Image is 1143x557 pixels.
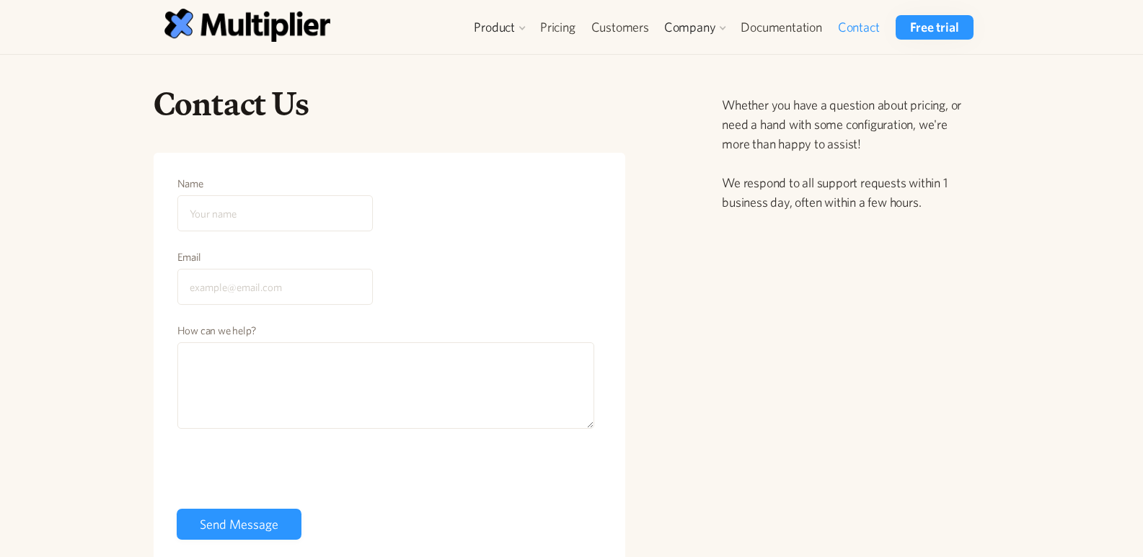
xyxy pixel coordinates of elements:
div: Company [664,19,716,36]
input: example@email.com [177,269,373,305]
div: Company [657,15,733,40]
a: Contact [830,15,888,40]
a: Pricing [532,15,583,40]
div: Product [474,19,515,36]
p: Whether you have a question about pricing, or need a hand with some configuration, we're more tha... [722,95,976,212]
div: Product [467,15,532,40]
a: Documentation [733,15,829,40]
label: Email [177,250,373,264]
iframe: reCAPTCHA [177,447,396,503]
label: Name [177,177,373,191]
a: Customers [583,15,657,40]
form: Contact Form [177,176,603,545]
input: Your name [177,195,373,231]
a: Free trial [896,15,973,40]
input: Send Message [177,509,301,540]
label: How can we help? [177,324,595,338]
h1: Contact Us [154,84,626,124]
